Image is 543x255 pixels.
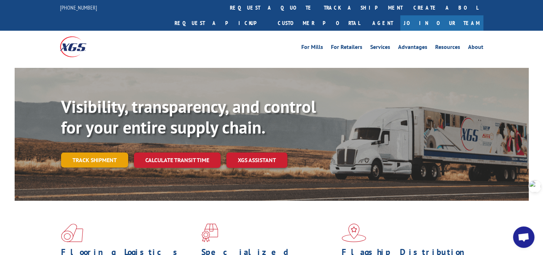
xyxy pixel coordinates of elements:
b: Visibility, transparency, and control for your entire supply chain. [61,95,316,138]
a: Join Our Team [400,15,483,31]
a: About [468,44,483,52]
img: xgs-icon-total-supply-chain-intelligence-red [61,224,83,242]
a: Track shipment [61,152,128,167]
a: Open chat [513,226,534,248]
a: Agent [365,15,400,31]
img: xgs-icon-flagship-distribution-model-red [342,224,366,242]
a: Advantages [398,44,427,52]
a: For Retailers [331,44,362,52]
a: Customer Portal [272,15,365,31]
a: For Mills [301,44,323,52]
a: Calculate transit time [134,152,221,168]
a: [PHONE_NUMBER] [60,4,97,11]
a: Request a pickup [169,15,272,31]
a: Services [370,44,390,52]
a: Resources [435,44,460,52]
img: xgs-icon-focused-on-flooring-red [201,224,218,242]
a: XGS ASSISTANT [226,152,287,168]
